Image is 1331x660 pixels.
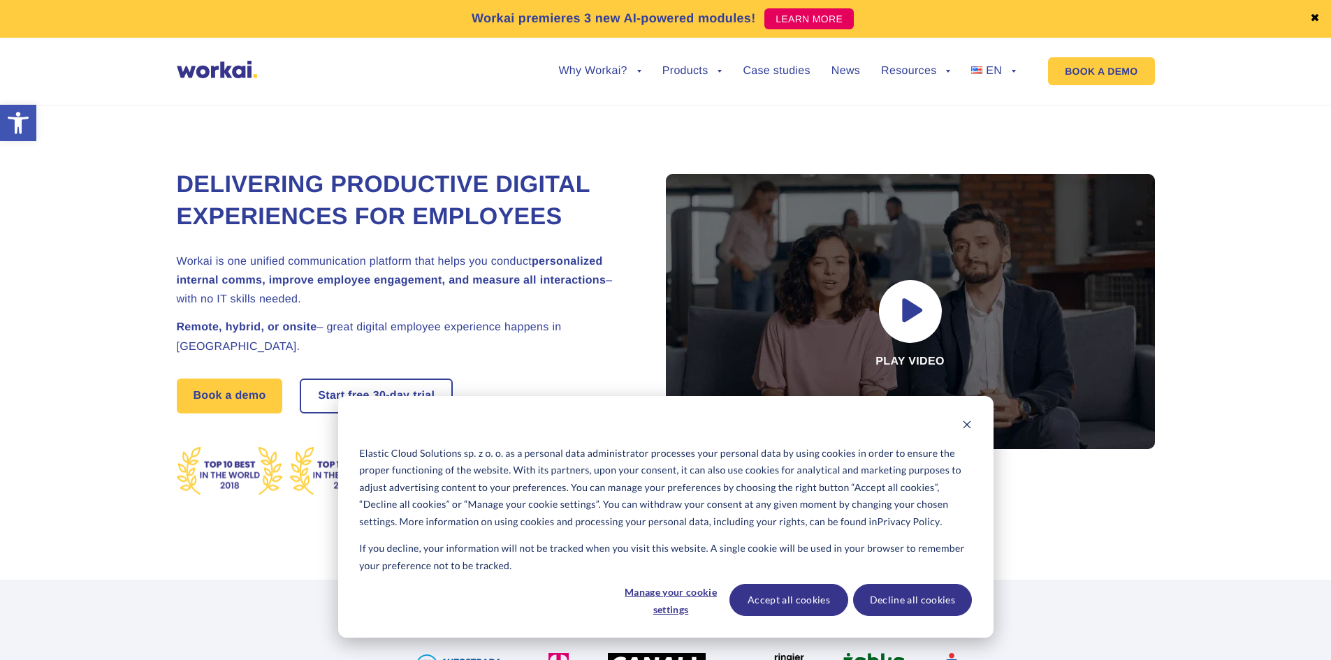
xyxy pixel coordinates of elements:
h1: Delivering Productive Digital Experiences for Employees [177,169,631,233]
a: BOOK A DEMO [1048,57,1154,85]
div: Play video [666,174,1155,449]
button: Dismiss cookie banner [962,418,972,435]
h2: – great digital employee experience happens in [GEOGRAPHIC_DATA]. [177,318,631,355]
strong: Remote, hybrid, or onsite [177,321,317,333]
p: Workai premieres 3 new AI-powered modules! [472,9,756,28]
h2: Workai is one unified communication platform that helps you conduct – with no IT skills needed. [177,252,631,309]
button: Manage your cookie settings [617,584,725,616]
p: Elastic Cloud Solutions sp. z o. o. as a personal data administrator processes your personal data... [359,445,971,531]
p: If you decline, your information will not be tracked when you visit this website. A single cookie... [359,540,971,574]
a: News [831,66,860,77]
a: Why Workai? [558,66,641,77]
button: Decline all cookies [853,584,972,616]
a: Book a demo [177,379,283,413]
a: Start free30-daytrial [301,380,451,412]
button: Accept all cookies [729,584,848,616]
a: Resources [881,66,950,77]
a: ✖ [1310,13,1320,24]
div: Cookie banner [338,396,994,638]
span: EN [986,65,1002,77]
a: LEARN MORE [764,8,854,29]
h2: More than 100 fast-growing enterprises trust Workai [278,611,1054,628]
a: Products [662,66,722,77]
a: Privacy Policy [878,513,940,531]
i: 30-day [373,390,410,402]
a: Case studies [743,66,810,77]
